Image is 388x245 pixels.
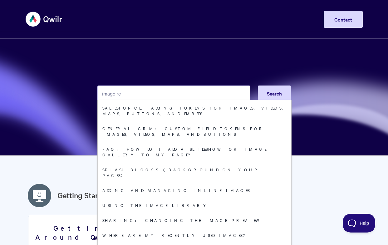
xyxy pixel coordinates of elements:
[98,183,291,198] a: Adding and managing inline images
[98,100,291,121] a: Salesforce: Adding Tokens for Images, Videos, Maps, Buttons, and Embeds
[26,7,63,31] img: Qwilr Help Center
[98,141,291,162] a: FAQ: How do I add a slideshow or image gallery to my page?
[258,86,291,101] button: Search
[98,213,291,228] a: Sharing: Changing the Image Preview
[343,214,376,233] iframe: Toggle Customer Support
[32,223,130,241] h3: Getting Around Qwilr
[98,121,291,141] a: General CRM: Custom field tokens for images, videos, maps, and buttons
[98,198,291,213] a: Using the image library
[324,11,363,28] a: Contact
[98,162,291,183] a: Splash Blocks (Background on your Pages)
[57,190,109,201] a: Getting Started
[267,90,282,97] span: Search
[98,228,291,243] a: Where are my recently used images?
[97,86,250,101] input: Search the knowledge base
